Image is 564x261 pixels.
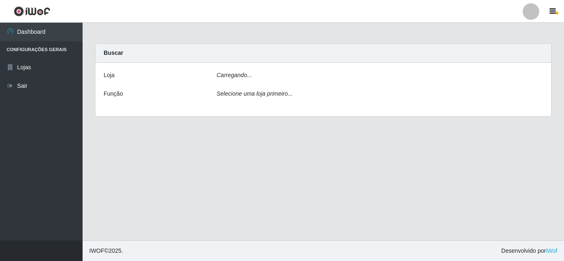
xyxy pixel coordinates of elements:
[546,247,557,254] a: iWof
[104,49,123,56] strong: Buscar
[104,89,123,98] label: Função
[14,6,50,16] img: CoreUI Logo
[104,71,114,80] label: Loja
[217,90,293,97] i: Selecione uma loja primeiro...
[89,247,123,255] span: © 2025 .
[501,247,557,255] span: Desenvolvido por
[217,72,252,78] i: Carregando...
[89,247,104,254] span: IWOF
